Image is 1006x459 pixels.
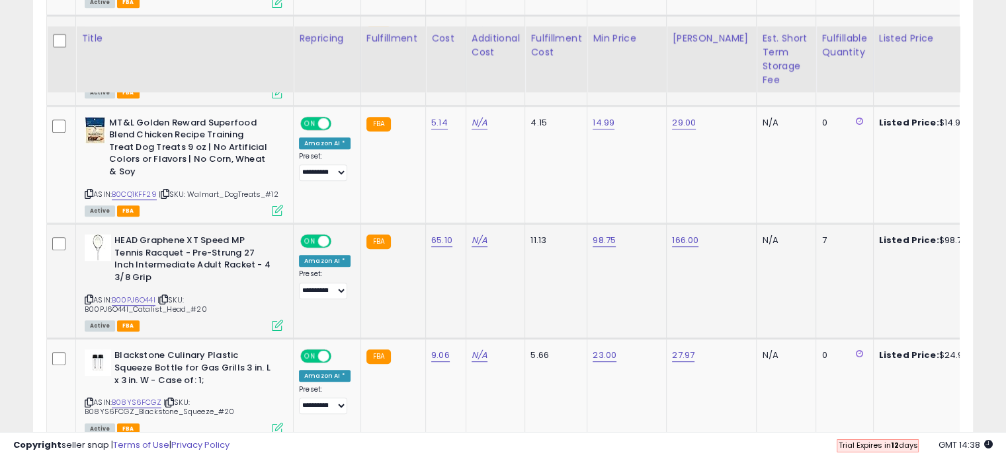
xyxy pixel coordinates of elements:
div: Preset: [299,269,351,299]
img: 31O2+VzJsIL._SL40_.jpg [85,349,111,376]
img: 31OFzkJ+aFL._SL40_.jpg [85,234,111,261]
span: All listings currently available for purchase on Amazon [85,320,115,332]
b: Listed Price: [879,234,939,246]
span: 2025-09-13 14:38 GMT [939,439,993,451]
small: FBA [366,234,391,249]
div: 7 [821,234,862,246]
a: B08YS6FCGZ [112,397,161,408]
div: Min Price [593,32,661,46]
span: OFF [329,351,351,362]
span: ON [302,351,318,362]
span: | SKU: B00PJ6O44I_Catalist_Head_#20 [85,295,207,314]
div: ASIN: [85,349,283,433]
img: 51KoacPt+XL._SL40_.jpg [85,117,106,143]
div: ASIN: [85,26,283,97]
div: $98.75 [879,234,989,246]
div: Preset: [299,385,351,415]
a: B00PJ6O44I [112,295,155,306]
div: 11.13 [530,234,577,246]
b: HEAD Graphene XT Speed MP Tennis Racquet - Pre-Strung 27 Inch Intermediate Adult Racket - 4 3/8 Grip [114,234,275,287]
div: Preset: [299,152,351,182]
div: $14.99 [879,117,989,129]
strong: Copyright [13,439,62,451]
span: All listings currently available for purchase on Amazon [85,205,115,217]
span: FBA [117,205,140,217]
a: N/A [472,349,487,362]
div: [PERSON_NAME] [672,32,751,46]
div: Fulfillable Quantity [821,32,867,59]
div: Est. Short Term Storage Fee [762,32,810,87]
div: N/A [762,234,806,246]
div: 0 [821,117,862,129]
b: Listed Price: [879,349,939,361]
small: FBA [366,349,391,364]
div: Repricing [299,32,355,46]
div: Additional Cost [472,32,520,59]
a: 29.00 [672,116,696,129]
a: 9.06 [431,349,450,362]
div: Listed Price [879,32,993,46]
div: ASIN: [85,117,283,215]
div: Cost [431,32,460,46]
a: 65.10 [431,234,452,247]
b: Listed Price: [879,116,939,129]
div: Amazon AI * [299,255,351,267]
span: FBA [117,320,140,332]
a: 14.99 [593,116,614,129]
a: 5.14 [431,116,448,129]
div: 0 [821,349,862,361]
span: Trial Expires in days [838,440,917,450]
div: 5.66 [530,349,577,361]
a: 166.00 [672,234,698,247]
span: All listings currently available for purchase on Amazon [85,87,115,98]
span: | SKU: Walmart_DogTreats_#12 [159,189,278,199]
a: N/A [472,116,487,129]
div: seller snap | | [13,439,230,452]
span: ON [302,236,318,247]
div: ASIN: [85,234,283,330]
span: ON [302,118,318,129]
a: N/A [472,234,487,247]
div: Amazon AI * [299,137,351,149]
div: Fulfillment Cost [530,32,581,59]
a: 27.97 [672,349,694,362]
b: Blackstone Culinary Plastic Squeeze Bottle for Gas Grills 3 in. L x 3 in. W - Case of: 1; [114,349,275,390]
div: N/A [762,117,806,129]
div: Title [81,32,288,46]
span: OFF [329,236,351,247]
b: 12 [890,440,898,450]
div: Amazon AI * [299,370,351,382]
a: Terms of Use [113,439,169,451]
div: 4.15 [530,117,577,129]
div: Fulfillment [366,32,420,46]
div: $24.99 [879,349,989,361]
small: FBA [366,117,391,131]
a: 98.75 [593,234,616,247]
span: | SKU: B08YS6FCGZ_Blackstone_Squeeze_#20 [85,397,235,417]
a: Privacy Policy [171,439,230,451]
a: 23.00 [593,349,616,362]
span: OFF [329,118,351,129]
span: FBA [117,87,140,98]
a: B0CQ1KFF29 [112,189,157,200]
b: MT&L Golden Reward Superfood Blend Chicken Recipe Training Treat Dog Treats 9 oz | No Artificial ... [109,117,270,182]
div: N/A [762,349,806,361]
